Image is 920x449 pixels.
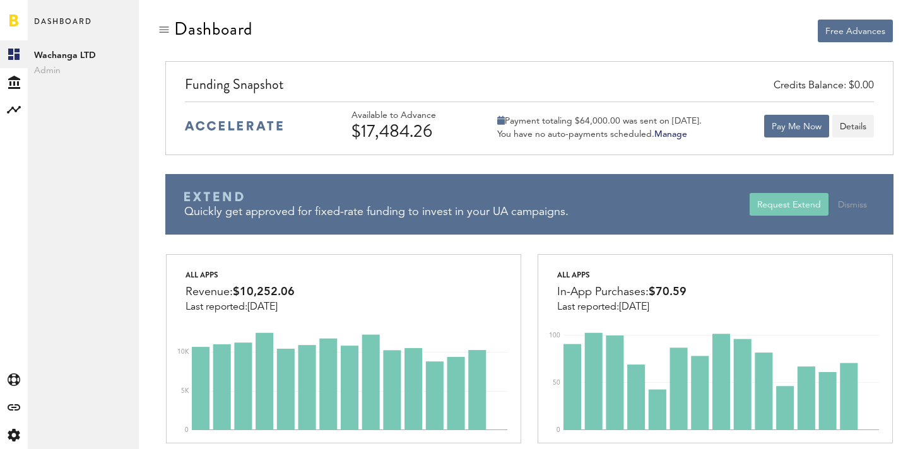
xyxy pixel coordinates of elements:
[247,302,278,312] span: [DATE]
[654,130,687,139] a: Manage
[185,74,874,102] div: Funding Snapshot
[557,283,687,301] div: In-App Purchases:
[830,193,875,216] button: Dismiss
[185,121,283,131] img: accelerate-medium-blue-logo.svg
[557,267,687,283] div: All apps
[184,204,750,220] div: Quickly get approved for fixed-rate funding to invest in your UA campaigns.
[184,192,244,202] img: Braavo Extend
[186,267,295,283] div: All apps
[750,193,829,216] button: Request Extend
[497,129,702,140] div: You have no auto-payments scheduled.
[822,411,907,443] iframe: Opens a widget where you can find more information
[764,115,829,137] button: Pay Me Now
[34,14,92,40] span: Dashboard
[185,427,189,433] text: 0
[174,19,252,39] div: Dashboard
[186,283,295,301] div: Revenue:
[186,301,295,313] div: Last reported:
[557,427,560,433] text: 0
[818,20,893,42] button: Free Advances
[181,388,189,394] text: 5K
[553,380,560,386] text: 50
[34,48,133,63] span: Wachanga LTD
[832,115,874,137] button: Details
[774,79,874,93] div: Credits Balance: $0.00
[233,286,295,298] span: $10,252.06
[619,302,649,312] span: [DATE]
[549,332,560,339] text: 100
[351,110,471,121] div: Available to Advance
[351,121,471,141] div: $17,484.26
[497,115,702,127] div: Payment totaling $64,000.00 was sent on [DATE].
[34,63,133,78] span: Admin
[177,349,189,355] text: 10K
[649,286,687,298] span: $70.59
[557,301,687,313] div: Last reported:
